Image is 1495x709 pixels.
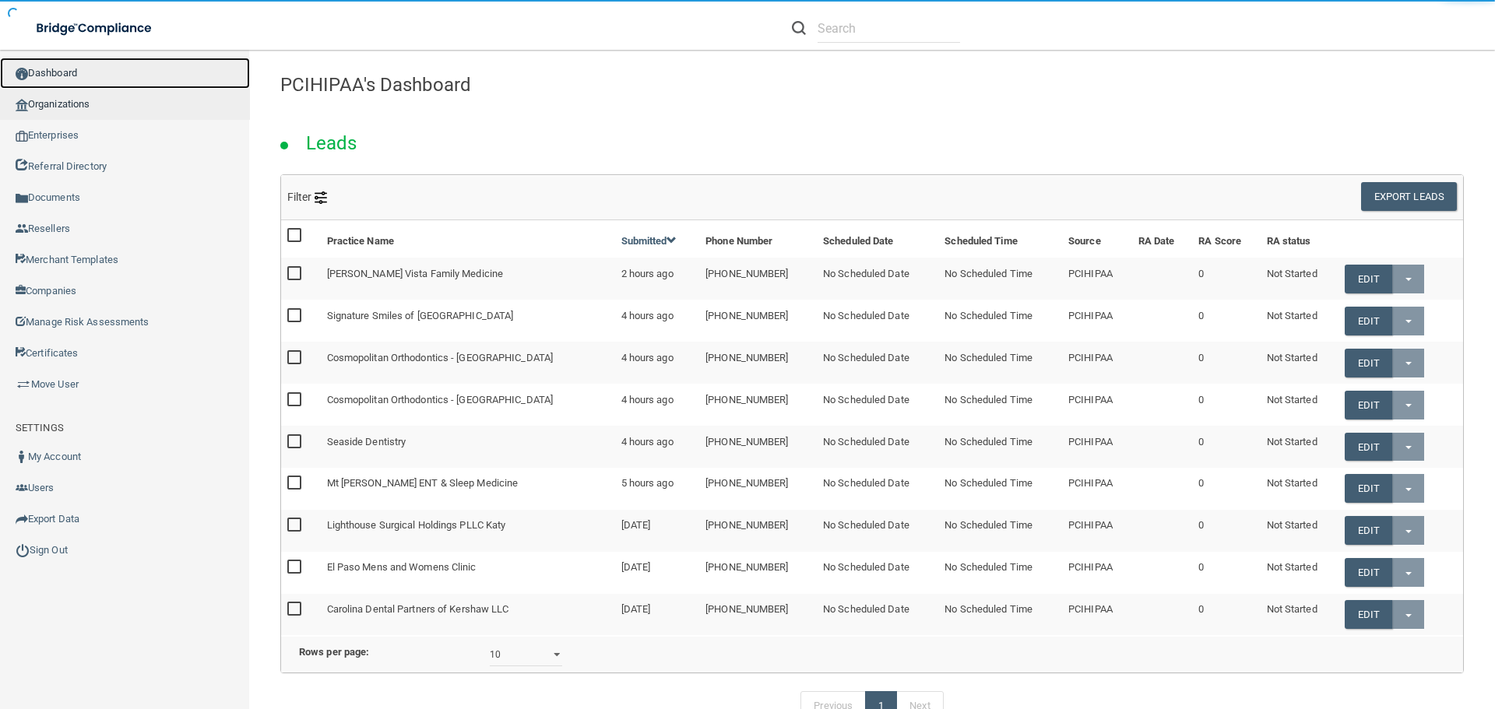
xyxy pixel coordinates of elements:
td: Not Started [1261,384,1338,426]
td: No Scheduled Time [938,426,1062,468]
td: 0 [1192,426,1260,468]
td: PCIHIPAA [1062,594,1132,635]
td: Cosmopolitan Orthodontics - [GEOGRAPHIC_DATA] [321,342,615,384]
h2: Leads [290,121,373,165]
td: PCIHIPAA [1062,384,1132,426]
td: Not Started [1261,426,1338,468]
a: Edit [1345,349,1392,377]
td: Not Started [1261,342,1338,384]
td: Mt [PERSON_NAME] ENT & Sleep Medicine [321,468,615,510]
td: PCIHIPAA [1062,342,1132,384]
td: 0 [1192,594,1260,635]
td: 0 [1192,342,1260,384]
button: Export Leads [1361,182,1457,211]
td: No Scheduled Time [938,510,1062,552]
td: No Scheduled Date [817,594,938,635]
td: No Scheduled Time [938,468,1062,510]
td: Not Started [1261,258,1338,300]
td: [PHONE_NUMBER] [699,468,817,510]
a: Edit [1345,558,1392,587]
td: 0 [1192,552,1260,594]
td: Signature Smiles of [GEOGRAPHIC_DATA] [321,300,615,342]
td: No Scheduled Time [938,258,1062,300]
td: [DATE] [615,594,700,635]
img: ic_reseller.de258add.png [16,223,28,235]
b: Rows per page: [299,646,369,658]
td: [DATE] [615,510,700,552]
td: No Scheduled Time [938,300,1062,342]
img: icon-filter@2x.21656d0b.png [315,191,327,204]
td: 0 [1192,258,1260,300]
img: briefcase.64adab9b.png [16,377,31,392]
td: 4 hours ago [615,342,700,384]
td: 0 [1192,384,1260,426]
td: No Scheduled Date [817,384,938,426]
td: Not Started [1261,468,1338,510]
td: PCIHIPAA [1062,510,1132,552]
a: Edit [1345,265,1392,293]
td: PCIHIPAA [1062,468,1132,510]
td: No Scheduled Date [817,342,938,384]
img: icon-users.e205127d.png [16,482,28,494]
img: ic_user_dark.df1a06c3.png [16,451,28,463]
td: 4 hours ago [615,300,700,342]
td: [PHONE_NUMBER] [699,594,817,635]
td: No Scheduled Date [817,510,938,552]
a: Submitted [621,235,677,247]
td: 0 [1192,510,1260,552]
td: No Scheduled Date [817,258,938,300]
td: PCIHIPAA [1062,552,1132,594]
th: Phone Number [699,220,817,258]
td: [PERSON_NAME] Vista Family Medicine [321,258,615,300]
td: 4 hours ago [615,384,700,426]
td: Not Started [1261,300,1338,342]
td: No Scheduled Time [938,552,1062,594]
a: Edit [1345,433,1392,462]
th: RA Score [1192,220,1260,258]
td: PCIHIPAA [1062,300,1132,342]
td: PCIHIPAA [1062,426,1132,468]
th: Scheduled Time [938,220,1062,258]
img: icon-documents.8dae5593.png [16,192,28,205]
td: [PHONE_NUMBER] [699,384,817,426]
td: No Scheduled Date [817,552,938,594]
td: El Paso Mens and Womens Clinic [321,552,615,594]
th: RA status [1261,220,1338,258]
td: No Scheduled Time [938,384,1062,426]
input: Search [818,14,960,43]
td: Not Started [1261,594,1338,635]
th: Scheduled Date [817,220,938,258]
td: [DATE] [615,552,700,594]
img: enterprise.0d942306.png [16,131,28,142]
label: SETTINGS [16,419,64,437]
span: Filter [287,191,327,203]
td: [PHONE_NUMBER] [699,426,817,468]
td: 0 [1192,300,1260,342]
td: No Scheduled Date [817,468,938,510]
h4: PCIHIPAA's Dashboard [280,75,1464,95]
a: Edit [1345,391,1392,419]
td: Not Started [1261,510,1338,552]
td: No Scheduled Time [938,594,1062,635]
td: PCIHIPAA [1062,258,1132,300]
td: 4 hours ago [615,426,700,468]
td: Carolina Dental Partners of Kershaw LLC [321,594,615,635]
img: ic_power_dark.7ecde6b1.png [16,543,30,557]
a: Edit [1345,307,1392,335]
td: [PHONE_NUMBER] [699,342,817,384]
td: 0 [1192,468,1260,510]
td: [PHONE_NUMBER] [699,258,817,300]
td: 5 hours ago [615,468,700,510]
td: 2 hours ago [615,258,700,300]
a: Edit [1345,474,1392,503]
td: No Scheduled Date [817,300,938,342]
img: ic-search.3b580494.png [792,21,806,35]
td: Seaside Dentistry [321,426,615,468]
td: No Scheduled Date [817,426,938,468]
img: icon-export.b9366987.png [16,513,28,525]
a: Edit [1345,516,1392,545]
td: [PHONE_NUMBER] [699,510,817,552]
img: ic_dashboard_dark.d01f4a41.png [16,68,28,80]
th: Practice Name [321,220,615,258]
img: organization-icon.f8decf85.png [16,99,28,111]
